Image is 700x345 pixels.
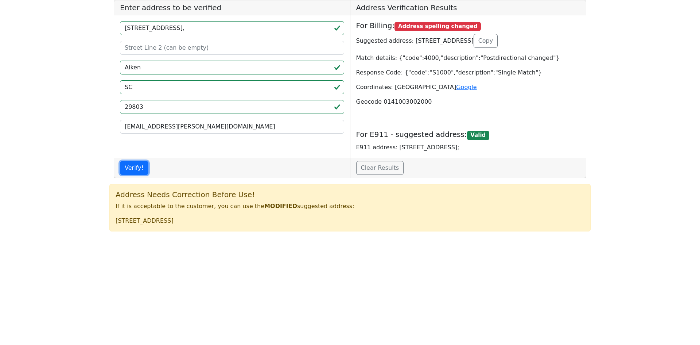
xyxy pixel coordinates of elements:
[467,131,489,140] span: Valid
[356,161,404,175] a: Clear Results
[356,54,580,62] p: Match details: {"code":4000,"description":"Postdirectional changed"}
[356,21,580,31] h5: For Billing:
[116,190,584,199] h5: Address Needs Correction Before Use!
[356,34,580,48] p: Suggested address: [STREET_ADDRESS]
[116,202,584,211] p: If it is acceptable to the customer, you can use the suggested address:
[356,83,580,92] p: Coordinates: [GEOGRAPHIC_DATA]
[120,161,148,175] button: Verify!
[356,143,580,152] p: E911 address: [STREET_ADDRESS];
[264,203,297,210] b: MODIFIED
[114,0,350,15] h5: Enter address to be verified
[120,100,344,114] input: ZIP code 5 or 5+4
[350,0,586,15] h5: Address Verification Results
[120,80,344,94] input: 2-Letter State
[356,97,580,106] p: Geocode 0141003002000
[474,34,498,48] button: Copy
[120,61,344,74] input: City
[356,68,580,77] p: Response Code: {"code":"S1000","description":"Single Match"}
[120,41,344,55] input: Street Line 2 (can be empty)
[356,130,580,140] h5: For E911 - suggested address:
[456,84,477,91] a: Google
[120,120,344,134] input: Your Email
[394,22,481,31] span: Address spelling changed
[120,21,344,35] input: Street Line 1
[116,216,584,225] p: [STREET_ADDRESS]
